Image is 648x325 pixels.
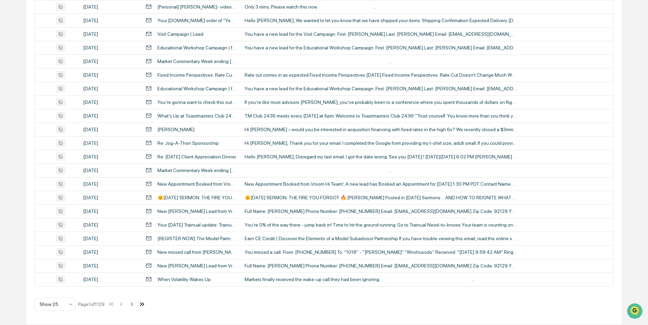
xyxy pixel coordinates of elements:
[157,168,236,173] div: Market Commentary Week ending [DATE] and [DATE] Morning Call Reminder
[14,99,43,106] span: Data Lookup
[83,18,137,23] div: [DATE]
[157,4,236,10] div: [Personal] [PERSON_NAME]- video message attached
[157,140,219,146] div: Re: Jog-A-Thon Sponsorship
[245,208,517,214] div: Full Name: [PERSON_NAME] Phone Number: [PHONE_NUMBER] Email: [EMAIL_ADDRESS][DOMAIN_NAME] Zip Cod...
[157,277,211,282] div: When Volatility Wakes Up
[245,168,517,173] div: ͏ ‌ ͏ ‌ ͏ ‌ ͏ ‌ ͏ ‌ ͏ ‌ ͏ ‌ ͏ ‌ ͏ ‌ ͏ ‌ ͏ ‌ ͏ ‌ ͏ ‌ ͏ ‌ ͏ ‌ ͏ ‌ ͏ ‌ ͏ ‌ ͏ ‌ ͏ ‌ ͏ ‌ ͏ ‌ ͏ ‌ ͏ ‌ ͏...
[7,52,19,64] img: 1746055101610-c473b297-6a78-478c-a979-82029cc54cd1
[83,222,137,228] div: [DATE]
[83,277,137,282] div: [DATE]
[83,249,137,255] div: [DATE]
[157,86,236,91] div: Educational Workshop Campaign | fb Lead
[83,208,137,214] div: [DATE]
[245,127,517,132] div: Hi [PERSON_NAME] – would you be interested in acquisition financing with fixed rates in the high ...
[83,127,137,132] div: [DATE]
[157,59,236,64] div: Market Commentary Week ending [DATE] and [DATE] Morning Call Reminder
[68,115,82,121] span: Pylon
[157,99,236,105] div: You’re gonna want to check this out…
[7,99,12,105] div: 🔎
[48,115,82,121] a: Powered byPylon
[157,181,236,187] div: New Appointment Booked from Vroom!
[245,113,517,119] div: TM Club 2436 meets every [DATE] at 6pm. Welcome to Toastmasters Club 2436! "Trust yourself. You k...
[245,277,517,282] div: Markets finally received the wake-up call they had been ignoring. ͏ ­͏ ­͏ ­͏ ­͏ ­͏ ­͏ ­͏ ­͏ ­͏ ­͏...
[245,4,517,10] div: Only 3 mins. Please watch this now. ͏‌ ͏‌ ͏‌ ͏‌ ͏‌ ͏‌ ͏‌ ͏‌ ͏‌ ͏‌ ͏‌ ͏‌ ͏‌ ͏‌ ͏‌ ͏‌ ͏‌ ͏‌ ͏‌ ͏‌ ͏...
[4,83,47,95] a: 🖐️Preclearance
[245,86,517,91] div: You have a new lead for the Educational Workshop Campaign: First: [PERSON_NAME] Last: [PERSON_NAM...
[157,222,236,228] div: Your [DATE] Trainual update: Trainual University
[626,303,645,321] iframe: Open customer support
[78,301,105,307] div: Page 1 of 1129
[157,208,236,214] div: New [PERSON_NAME] Lead from Vroom Media Group
[157,72,236,78] div: Fixed Income Perspectives: Rate Cut Doesn’t Change Much
[56,86,84,93] span: Attestations
[245,31,517,37] div: You have a new lead for the Visit Campaign: First: [PERSON_NAME] Last: [PERSON_NAME] Email: [EMAI...
[83,140,137,146] div: [DATE]
[7,14,124,25] p: How can we help?
[157,236,236,241] div: [REGISTER NOW] The Model Partnership: Boston Partners & Manulife's Success Formula
[157,127,195,132] div: [PERSON_NAME]
[245,181,517,187] div: New Appointment Booked from Vroom Hi Team!, A new lead has Booked an Appointment for [DATE] 1:30 ...
[47,83,87,95] a: 🗄️Attestations
[83,86,137,91] div: [DATE]
[83,263,137,268] div: [DATE]
[157,195,236,200] div: 🌞[DATE] SERMON: THE FIRE YOU FORGOT 🔥
[157,31,203,37] div: Visit Campaign | Lead
[245,99,517,105] div: If you’re like most advisors [PERSON_NAME], you’ve probably been to a conference where you spent ...
[49,87,55,92] div: 🗄️
[245,45,517,50] div: You have a new lead for the Educational Workshop Campaign: First: [PERSON_NAME] Last: [PERSON_NAM...
[157,45,236,50] div: Educational Workshop Campaign | fb Lead
[83,45,137,50] div: [DATE]
[23,59,86,64] div: We're available if you need us!
[157,113,236,119] div: What's Up at Toastmasters Club 2436
[157,263,236,268] div: New [PERSON_NAME] Lead from Vroom Media Group
[83,99,137,105] div: [DATE]
[83,168,137,173] div: [DATE]
[245,263,517,268] div: Full Name: [PERSON_NAME] Phone Number: [PHONE_NUMBER] Email: [EMAIL_ADDRESS][DOMAIN_NAME] Zip Cod...
[83,236,137,241] div: [DATE]
[4,96,46,108] a: 🔎Data Lookup
[83,4,137,10] div: [DATE]
[245,140,517,146] div: Hi [PERSON_NAME], Thank you for your email. I completed the Google form providing my t-shirt size...
[116,54,124,62] button: Start new chat
[7,87,12,92] div: 🖐️
[245,222,517,228] div: You’re 0% of the way there - jump back in! Time to hit the ground running. Go to Trainual Need-to...
[157,249,236,255] div: New missed call from [PERSON_NAME]:Main Line Rules:[PERSON_NAME] 7142730980
[14,86,44,93] span: Preclearance
[245,195,517,200] div: 🌞[DATE] SERMON: THE FIRE YOU FORGOT 🔥 [PERSON_NAME] Posted in [DATE] Sermons …AND HOW TO REIGNITE...
[83,72,137,78] div: [DATE]
[23,52,112,59] div: Start new chat
[245,18,517,23] div: Hello [PERSON_NAME], We wanted to let you know that we have shipped your items. Shipping Confirma...
[245,154,517,159] div: Hello [PERSON_NAME], Disregard my last email. I got the date wrong. See you [DATE] ! [DATE][DATE]...
[245,72,517,78] div: Rate cut comes in as expected Fixed Income Perspectives [DATE] Fixed Income Perspectives: Rate Cu...
[245,249,517,255] div: You missed a call: From: [PHONE_NUMBER] To: "1018" - "[PERSON_NAME]" "Wirohusodo" Received: "[DAT...
[83,59,137,64] div: [DATE]
[83,181,137,187] div: [DATE]
[157,154,236,159] div: Re: [DATE] Client Appreciation Dinner
[83,154,137,159] div: [DATE]
[245,236,517,241] div: Earn CE Credit | Discover the Elements of a Model Subadvisor Partnership If you have trouble view...
[83,195,137,200] div: [DATE]
[245,59,517,64] div: ͏ ‌ ͏ ‌ ͏ ‌ ͏ ‌ ͏ ‌ ͏ ‌ ͏ ‌ ͏ ‌ ͏ ‌ ͏ ‌ ͏ ‌ ͏ ‌ ͏ ‌ ͏ ‌ ͏ ‌ ͏ ‌ ͏ ‌ ͏ ‌ ͏ ‌ ͏ ‌ ͏ ‌ ͏ ‌ ͏ ‌ ͏ ‌ ͏...
[157,18,236,23] div: Your [DOMAIN_NAME] order of "Yealink WH64 Mono Teams..." has shipped!
[83,31,137,37] div: [DATE]
[83,113,137,119] div: [DATE]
